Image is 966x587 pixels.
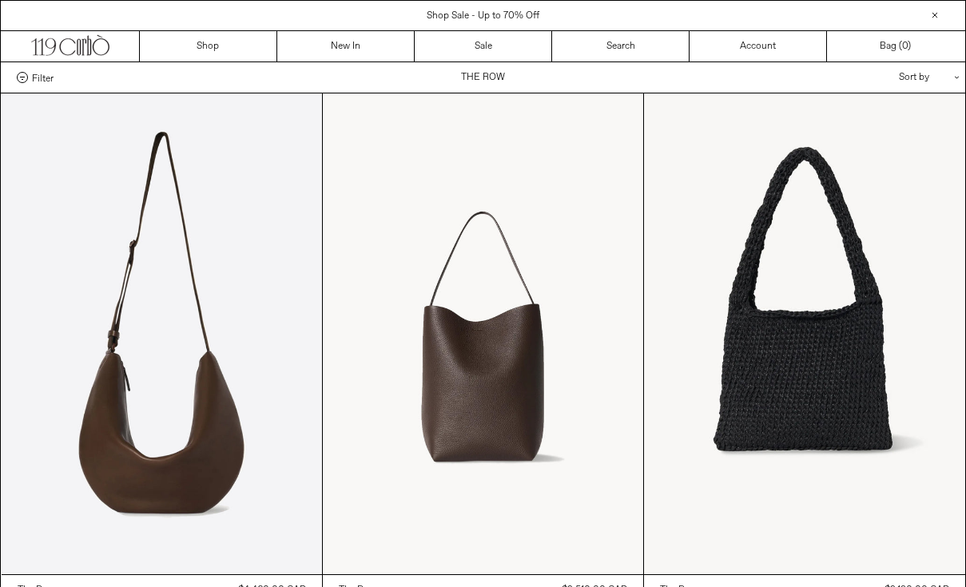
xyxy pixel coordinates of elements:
a: Search [552,31,690,61]
img: The Row Didon Shoulder Bag in black [644,93,964,574]
a: Bag () [827,31,964,61]
span: Filter [32,72,54,83]
a: New In [277,31,415,61]
div: Sort by [805,62,949,93]
span: ) [902,39,911,54]
img: The Row Crossbody Crescent in dark brown [2,93,322,574]
span: 0 [902,40,908,53]
a: Shop [140,31,277,61]
a: Account [690,31,827,61]
a: Shop Sale - Up to 70% Off [427,10,539,22]
a: Sale [415,31,552,61]
img: The Row Medium N/S Park Tote [323,93,643,574]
